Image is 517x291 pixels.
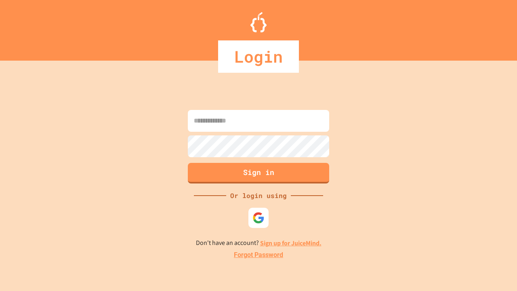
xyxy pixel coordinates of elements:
[260,239,322,247] a: Sign up for JuiceMind.
[218,40,299,73] div: Login
[234,250,283,260] a: Forgot Password
[196,238,322,248] p: Don't have an account?
[226,191,291,200] div: Or login using
[250,12,267,32] img: Logo.svg
[483,259,509,283] iframe: chat widget
[252,212,265,224] img: google-icon.svg
[188,163,329,183] button: Sign in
